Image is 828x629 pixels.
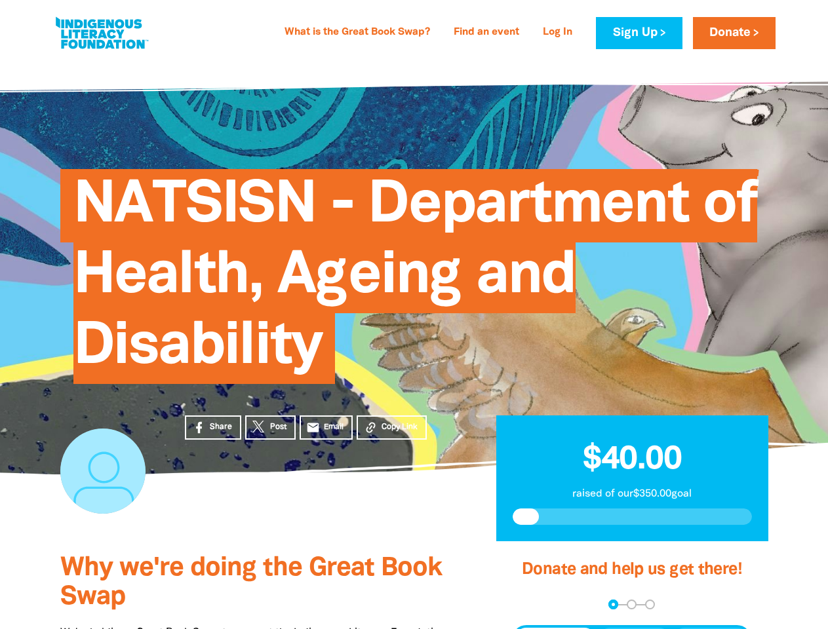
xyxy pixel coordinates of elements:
[535,22,580,43] a: Log In
[522,562,742,577] span: Donate and help us get there!
[306,421,320,434] i: email
[210,421,232,433] span: Share
[513,486,752,502] p: raised of our $350.00 goal
[357,415,427,440] button: Copy Link
[324,421,344,433] span: Email
[608,600,618,609] button: Navigate to step 1 of 3 to enter your donation amount
[382,421,418,433] span: Copy Link
[277,22,438,43] a: What is the Great Book Swap?
[645,600,655,609] button: Navigate to step 3 of 3 to enter your payment details
[185,415,241,440] a: Share
[693,17,776,49] a: Donate
[60,556,442,609] span: Why we're doing the Great Book Swap
[446,22,527,43] a: Find an event
[245,415,296,440] a: Post
[583,445,682,475] span: $40.00
[627,600,637,609] button: Navigate to step 2 of 3 to enter your details
[596,17,682,49] a: Sign Up
[300,415,353,440] a: emailEmail
[270,421,286,433] span: Post
[73,179,757,384] span: NATSISN - Department of Health, Ageing and Disability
